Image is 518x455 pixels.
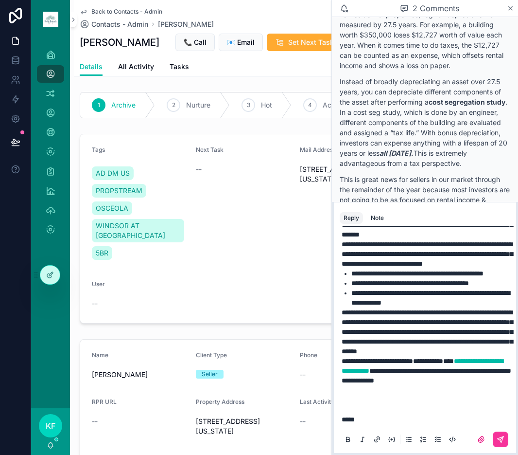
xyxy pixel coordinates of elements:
a: AD DM US [92,166,134,180]
span: WINDSOR AT [GEOGRAPHIC_DATA] [96,221,180,240]
span: Back to Contacts - Admin [91,8,162,16]
div: scrollable content [31,39,70,251]
p: Instead of broadly depreciating an asset over 27.5 years, you can depreciate different components... [340,76,510,168]
img: App logo [43,12,58,27]
span: -- [300,370,306,380]
span: Details [80,62,103,72]
span: AD DM US [96,168,130,178]
button: 📧 Email [219,34,263,51]
a: Tasks [170,58,189,77]
span: OSCEOLA [96,203,128,213]
span: KF [46,420,55,432]
span: 📞 Call [184,37,207,47]
strong: . [380,149,414,157]
span: [STREET_ADDRESS][US_STATE] [300,164,396,184]
button: Note [367,212,388,224]
span: 3 [247,101,250,109]
span: PROPSTREAM [96,186,142,196]
a: [PERSON_NAME] [158,19,214,29]
a: All Activity [118,58,154,77]
span: 2 [172,101,175,109]
a: Contacts - Admin [80,19,148,29]
h1: [PERSON_NAME] [80,36,159,49]
span: User [92,280,105,288]
a: Back to Contacts - Admin [80,8,162,16]
a: PROPSTREAM [92,184,146,198]
span: -- [196,164,202,174]
p: This is great news for sellers in our market through the remainder of the year because most inves... [340,174,510,256]
span: Client Type [196,351,227,359]
span: All Activity [118,62,154,72]
span: Set Next Task [288,37,334,47]
span: [PERSON_NAME] [92,370,188,380]
span: Active [323,100,343,110]
span: -- [300,417,306,426]
p: For residential properties, regular depreciation is measured by 27.5 years. For example, a buildi... [340,9,510,71]
span: Tags [92,146,105,153]
span: Hot [261,100,272,110]
strong: cost segregation study [429,98,505,106]
a: WINDSOR AT [GEOGRAPHIC_DATA] [92,219,184,242]
span: [STREET_ADDRESS][US_STATE] [196,417,292,436]
span: -- [92,299,98,309]
span: RPR URL [92,398,117,405]
span: Next Task [196,146,224,153]
em: all [DATE] [380,149,411,157]
span: Property Address [196,398,244,405]
span: Nurture [186,100,210,110]
span: 📧 Email [227,37,255,47]
a: OSCEOLA [92,201,132,215]
div: Note [371,214,384,222]
span: 5BR [96,248,108,258]
button: Set Next Task [267,34,342,51]
button: Reply [340,212,363,224]
a: Details [80,58,103,76]
a: 5BR [92,246,112,260]
span: 2 Comments [413,2,459,14]
span: Tasks [170,62,189,72]
span: -- [92,417,98,426]
div: Seller [202,370,218,379]
span: 4 [308,101,312,109]
span: Name [92,351,108,359]
span: Archive [111,100,136,110]
span: Last Activity [300,398,334,405]
span: Mail Address [300,146,336,153]
span: 1 [98,101,100,109]
span: Contacts - Admin [91,19,148,29]
button: 📞 Call [175,34,215,51]
span: Phone [300,351,317,359]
